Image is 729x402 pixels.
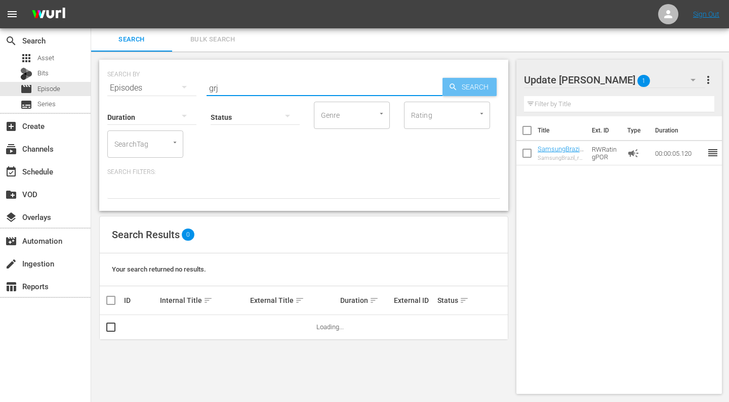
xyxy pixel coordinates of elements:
[442,78,497,96] button: Search
[5,211,17,224] span: Overlays
[250,294,337,306] div: External Title
[460,296,469,305] span: sort
[627,147,639,159] span: Ad
[160,294,247,306] div: Internal Title
[112,229,180,241] span: Search Results
[37,84,60,94] span: Episode
[477,109,487,118] button: Open
[170,138,180,147] button: Open
[394,296,434,304] div: External ID
[178,34,247,46] span: Bulk Search
[621,116,649,145] th: Type
[524,66,706,94] div: Update [PERSON_NAME]
[693,10,719,18] a: Sign Out
[204,296,213,305] span: sort
[5,258,17,270] span: Ingestion
[5,281,17,293] span: Reports
[5,35,17,47] span: Search
[377,109,386,118] button: Open
[107,74,196,102] div: Episodes
[5,120,17,132] span: Create
[538,116,586,145] th: Title
[37,68,49,78] span: Bits
[20,68,32,80] div: Bits
[107,168,500,176] p: Search Filters:
[340,294,391,306] div: Duration
[538,155,584,161] div: SamsungBrazil_rating_reel_sound_RW
[370,296,379,305] span: sort
[437,294,470,306] div: Status
[538,145,584,168] a: SamsungBrazil_rating_reel_sound_RW
[651,141,707,165] td: 00:00:05.120
[5,143,17,155] span: Channels
[37,99,56,109] span: Series
[97,34,166,46] span: Search
[5,166,17,178] span: Schedule
[182,229,194,241] span: 0
[707,147,719,159] span: reorder
[124,296,157,304] div: ID
[20,52,32,64] span: Asset
[702,74,714,86] span: more_vert
[24,3,73,26] img: ans4CAIJ8jUAAAAAAAAAAAAAAAAAAAAAAAAgQb4GAAAAAAAAAAAAAAAAAAAAAAAAJMjXAAAAAAAAAAAAAAAAAAAAAAAAgAT5G...
[6,8,18,20] span: menu
[5,235,17,247] span: Automation
[316,323,344,331] span: Loading...
[20,83,32,95] span: Episode
[588,141,623,165] td: RWRatingPOR
[458,78,497,96] span: Search
[20,99,32,111] span: Series
[37,53,54,63] span: Asset
[637,70,650,92] span: 1
[112,265,206,273] span: Your search returned no results.
[295,296,304,305] span: sort
[649,116,710,145] th: Duration
[702,68,714,92] button: more_vert
[586,116,622,145] th: Ext. ID
[5,189,17,201] span: VOD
